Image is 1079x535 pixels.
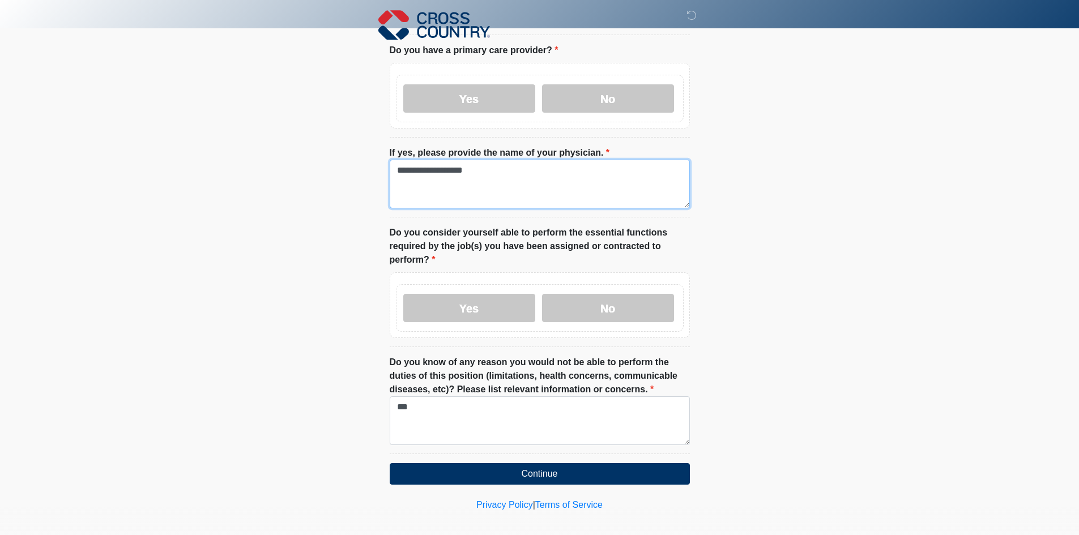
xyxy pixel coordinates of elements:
label: Yes [403,84,535,113]
label: No [542,294,674,322]
a: Privacy Policy [476,500,533,510]
img: Cross Country Logo [378,8,491,41]
label: Yes [403,294,535,322]
button: Continue [390,463,690,485]
label: If yes, please provide the name of your physician. [390,146,610,160]
label: Do you have a primary care provider? [390,44,558,57]
a: | [533,500,535,510]
a: Terms of Service [535,500,603,510]
label: Do you consider yourself able to perform the essential functions required by the job(s) you have ... [390,226,690,267]
label: No [542,84,674,113]
label: Do you know of any reason you would not be able to perform the duties of this position (limitatio... [390,356,690,396]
